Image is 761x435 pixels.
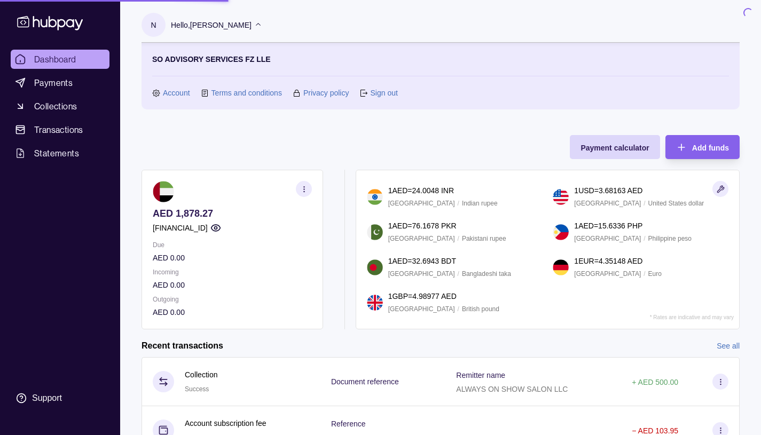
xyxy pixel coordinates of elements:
p: 1 AED = 76.1678 PKR [388,220,457,232]
a: Privacy policy [303,87,349,99]
span: Transactions [34,123,83,136]
p: * Rates are indicative and may vary [650,314,734,320]
span: Success [185,385,209,393]
p: 1 EUR = 4.35148 AED [574,255,642,267]
img: pk [367,224,383,240]
p: / [644,233,645,244]
img: us [553,189,569,205]
span: Payment calculator [580,144,649,152]
p: AED 0.00 [153,306,312,318]
p: / [458,233,459,244]
p: Remitter name [456,371,505,379]
a: Support [11,387,109,409]
p: United States dollar [648,197,704,209]
p: Collection [185,369,217,381]
p: Bangladeshi taka [462,268,511,280]
p: [FINANCIAL_ID] [153,222,208,234]
span: Statements [34,147,79,160]
a: Collections [11,97,109,116]
a: Sign out [370,87,397,99]
p: Euro [648,268,662,280]
button: Payment calculator [570,135,660,159]
p: British pound [462,303,499,315]
p: [GEOGRAPHIC_DATA] [574,197,641,209]
p: AED 1,878.27 [153,208,312,219]
p: Due [153,239,312,251]
p: Indian rupee [462,197,498,209]
p: + AED 500.00 [632,378,678,386]
p: [GEOGRAPHIC_DATA] [574,268,641,280]
p: 1 GBP = 4.98977 AED [388,290,457,302]
p: / [458,268,459,280]
p: / [458,197,459,209]
p: N [151,19,156,31]
p: SO ADVISORY SERVICES FZ LLE [152,53,271,65]
button: Add funds [665,135,740,159]
span: Add funds [692,144,729,152]
p: [GEOGRAPHIC_DATA] [388,197,455,209]
p: 1 AED = 32.6943 BDT [388,255,456,267]
p: ALWAYS ON SHOW SALON LLC [456,385,568,393]
p: Reference [331,420,366,428]
span: Payments [34,76,73,89]
p: Incoming [153,266,312,278]
a: Account [163,87,190,99]
p: AED 0.00 [153,279,312,291]
p: 1 AED = 24.0048 INR [388,185,454,196]
p: AED 0.00 [153,252,312,264]
p: [GEOGRAPHIC_DATA] [574,233,641,244]
p: [GEOGRAPHIC_DATA] [388,303,455,315]
a: Payments [11,73,109,92]
p: / [644,197,645,209]
p: [GEOGRAPHIC_DATA] [388,233,455,244]
a: Transactions [11,120,109,139]
a: Terms and conditions [211,87,282,99]
p: / [644,268,645,280]
p: / [458,303,459,315]
p: 1 AED = 15.6336 PHP [574,220,642,232]
p: Outgoing [153,294,312,305]
a: See all [717,340,740,352]
img: de [553,259,569,275]
p: Document reference [331,377,399,386]
a: Dashboard [11,50,109,69]
img: ph [553,224,569,240]
p: Pakistani rupee [462,233,506,244]
p: 1 USD = 3.68163 AED [574,185,642,196]
p: [GEOGRAPHIC_DATA] [388,268,455,280]
span: Dashboard [34,53,76,66]
img: gb [367,295,383,311]
a: Statements [11,144,109,163]
span: Collections [34,100,77,113]
img: in [367,189,383,205]
div: Support [32,392,62,404]
p: Account subscription fee [185,417,266,429]
p: − AED 103.95 [632,426,678,435]
h2: Recent transactions [142,340,223,352]
img: bd [367,259,383,275]
p: Philippine peso [648,233,692,244]
p: Hello, [PERSON_NAME] [171,19,252,31]
img: ae [153,181,174,202]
